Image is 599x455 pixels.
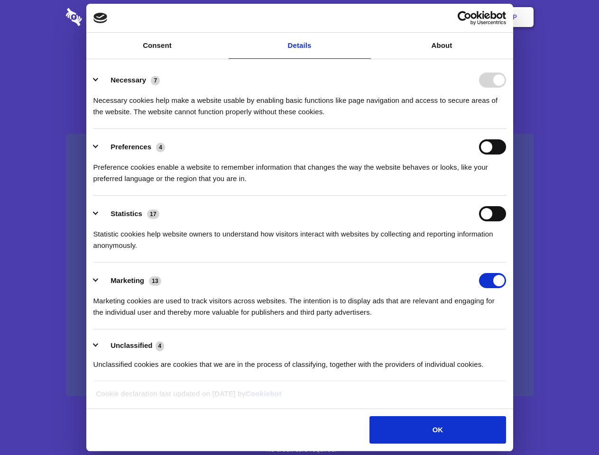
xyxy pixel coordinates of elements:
a: Pricing [278,2,320,32]
a: Contact [385,2,428,32]
img: logo [93,13,108,23]
a: About [371,33,513,59]
button: Unclassified (4) [93,340,170,352]
span: 7 [151,76,160,85]
img: logo-wordmark-white-trans-d4663122ce5f474addd5e946df7df03e33cb6a1c49d2221995e7729f52c070b2.svg [66,8,147,26]
button: Statistics (17) [93,206,166,221]
span: 13 [149,276,161,286]
span: 17 [147,209,159,219]
a: Consent [86,33,229,59]
button: OK [369,416,506,444]
h4: Auto-redaction of sensitive data, encrypted data sharing and self-destructing private chats. Shar... [66,86,534,118]
div: Necessary cookies help make a website usable by enabling basic functions like page navigation and... [93,88,506,118]
button: Marketing (13) [93,273,167,288]
a: Login [430,2,471,32]
div: Preference cookies enable a website to remember information that changes the way the website beha... [93,155,506,184]
label: Statistics [111,209,142,218]
button: Preferences (4) [93,139,171,155]
span: 4 [156,341,165,351]
a: Wistia video thumbnail [66,134,534,397]
div: Statistic cookies help website owners to understand how visitors interact with websites by collec... [93,221,506,251]
label: Necessary [111,76,146,84]
button: Necessary (7) [93,73,166,88]
h1: Eliminate Slack Data Loss. [66,43,534,77]
div: Marketing cookies are used to track visitors across websites. The intention is to display ads tha... [93,288,506,318]
span: 4 [156,143,165,152]
a: Usercentrics Cookiebot - opens in a new window [423,11,506,25]
a: Details [229,33,371,59]
a: Cookiebot [246,390,282,398]
div: Cookie declaration last updated on [DATE] by [89,388,510,407]
label: Preferences [111,143,151,151]
div: Unclassified cookies are cookies that we are in the process of classifying, together with the pro... [93,352,506,370]
iframe: Drift Widget Chat Controller [552,408,588,444]
label: Marketing [111,276,144,284]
